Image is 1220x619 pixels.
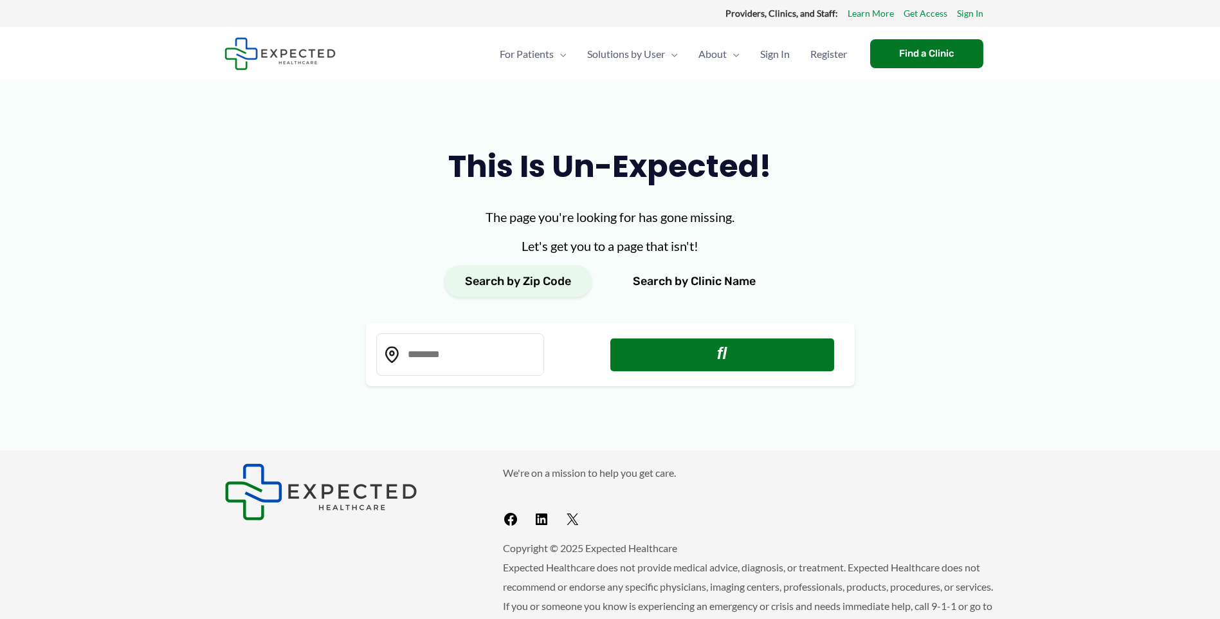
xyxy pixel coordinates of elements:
span: Menu Toggle [727,32,740,77]
img: Location pin [384,346,401,363]
a: Get Access [904,5,947,22]
span: Menu Toggle [554,32,567,77]
a: Learn More [848,5,894,22]
span: Copyright © 2025 Expected Healthcare [503,542,677,554]
strong: Providers, Clinics, and Staff: [725,8,838,19]
p: We're on a mission to help you get care. [503,463,996,483]
a: Register [800,32,857,77]
a: AboutMenu Toggle [688,32,750,77]
h1: This is un-expected! [366,145,855,188]
a: Solutions by UserMenu Toggle [577,32,688,77]
span: Menu Toggle [665,32,678,77]
span: For Patients [500,32,554,77]
span: Sign In [760,32,790,77]
aside: Footer Widget 2 [503,463,996,532]
a: For PatientsMenu Toggle [489,32,577,77]
button: Search by Zip Code [444,265,592,297]
nav: Primary Site Navigation [489,32,857,77]
aside: Footer Widget 1 [224,463,471,521]
span: Register [810,32,847,77]
button: Search by Clinic Name [612,265,776,297]
img: Expected Healthcare Logo - side, dark font, small [224,37,336,70]
p: Let's get you to a page that isn't! [366,236,855,255]
a: Sign In [957,5,983,22]
p: The page you're looking for has gone missing. [366,207,855,226]
span: Solutions by User [587,32,665,77]
a: Find a Clinic [870,39,983,68]
img: Expected Healthcare Logo - side, dark font, small [224,463,417,521]
a: Sign In [750,32,800,77]
span: About [698,32,727,77]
